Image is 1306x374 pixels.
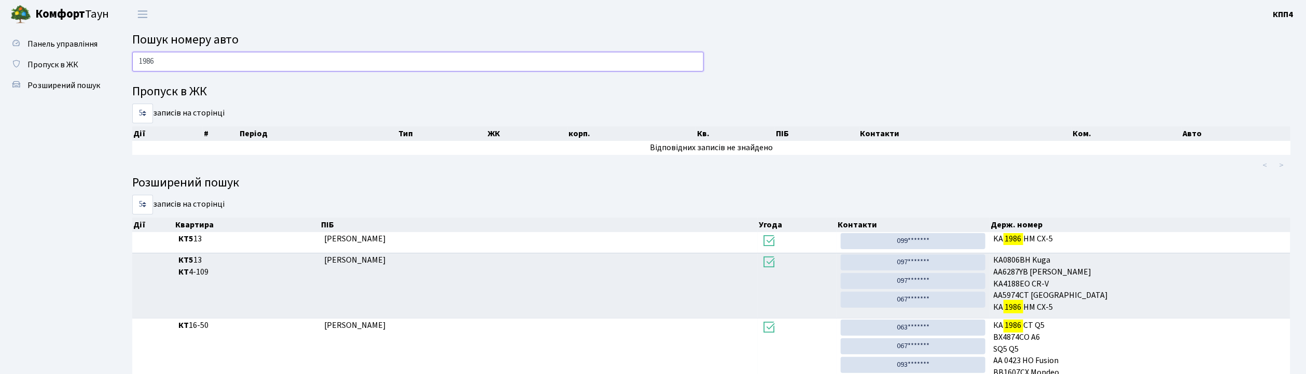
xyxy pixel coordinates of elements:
td: Відповідних записів не знайдено [132,141,1290,155]
span: КА0806ВН Kuga AA6287YB [PERSON_NAME] KA4188ЕО CR-V AA5974CT [GEOGRAPHIC_DATA] КА НМ CX-5 [994,254,1286,313]
th: # [203,126,239,141]
span: [PERSON_NAME] [324,320,386,331]
b: КТ5 [178,254,193,266]
button: Переключити навігацію [130,6,156,23]
th: Контакти [837,218,990,232]
th: ПІБ [775,126,859,141]
th: Авто [1182,126,1290,141]
th: ПІБ [320,218,758,232]
th: Тип [397,126,487,141]
select: записів на сторінці [132,104,153,123]
mark: 1986 [1004,318,1023,333]
b: Комфорт [35,6,85,22]
label: записів на сторінці [132,195,225,214]
th: ЖК [487,126,567,141]
th: Квартира [174,218,320,232]
a: Пропуск в ЖК [5,54,109,75]
a: Панель управління [5,34,109,54]
b: КПП4 [1273,9,1294,20]
span: Пошук номеру авто [132,31,239,49]
th: Контакти [859,126,1072,141]
b: КТ [178,320,189,331]
th: корп. [567,126,696,141]
a: Розширений пошук [5,75,109,96]
h4: Розширений пошук [132,176,1290,191]
span: Панель управління [27,38,98,50]
th: Ком. [1072,126,1182,141]
mark: 1986 [1004,300,1023,314]
span: Таун [35,6,109,23]
th: Держ. номер [990,218,1290,232]
b: КТ [178,266,189,278]
img: logo.png [10,4,31,25]
th: Період [239,126,397,141]
b: КТ5 [178,233,193,244]
span: [PERSON_NAME] [324,254,386,266]
th: Дії [132,218,174,232]
th: Дії [132,126,203,141]
a: КПП4 [1273,8,1294,21]
mark: 1986 [1004,232,1023,246]
span: [PERSON_NAME] [324,233,386,244]
label: записів на сторінці [132,104,225,123]
span: 13 4-109 [178,254,316,278]
th: Угода [758,218,837,232]
span: Пропуск в ЖК [27,59,78,70]
span: 13 [178,233,316,245]
input: Пошук [132,52,704,71]
span: KA HM СХ-5 [994,233,1286,245]
span: 16-50 [178,320,316,332]
select: записів на сторінці [132,195,153,214]
span: Розширений пошук [27,80,100,91]
th: Кв. [696,126,775,141]
h4: Пропуск в ЖК [132,84,1290,99]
